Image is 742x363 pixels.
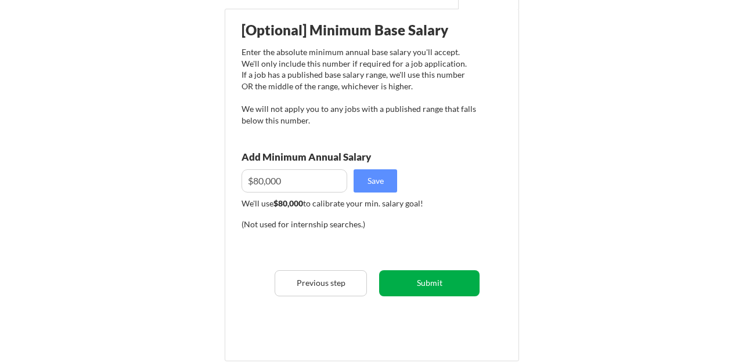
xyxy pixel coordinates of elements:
div: Add Minimum Annual Salary [242,152,423,162]
button: Save [354,169,397,193]
button: Submit [379,270,480,296]
input: E.g. $100,000 [242,169,347,193]
div: (Not used for internship searches.) [242,219,399,230]
div: We'll use to calibrate your min. salary goal! [242,198,476,209]
button: Previous step [275,270,367,296]
div: [Optional] Minimum Base Salary [242,23,476,37]
strong: $80,000 [273,198,303,208]
div: Enter the absolute minimum annual base salary you'll accept. We'll only include this number if re... [242,46,476,126]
